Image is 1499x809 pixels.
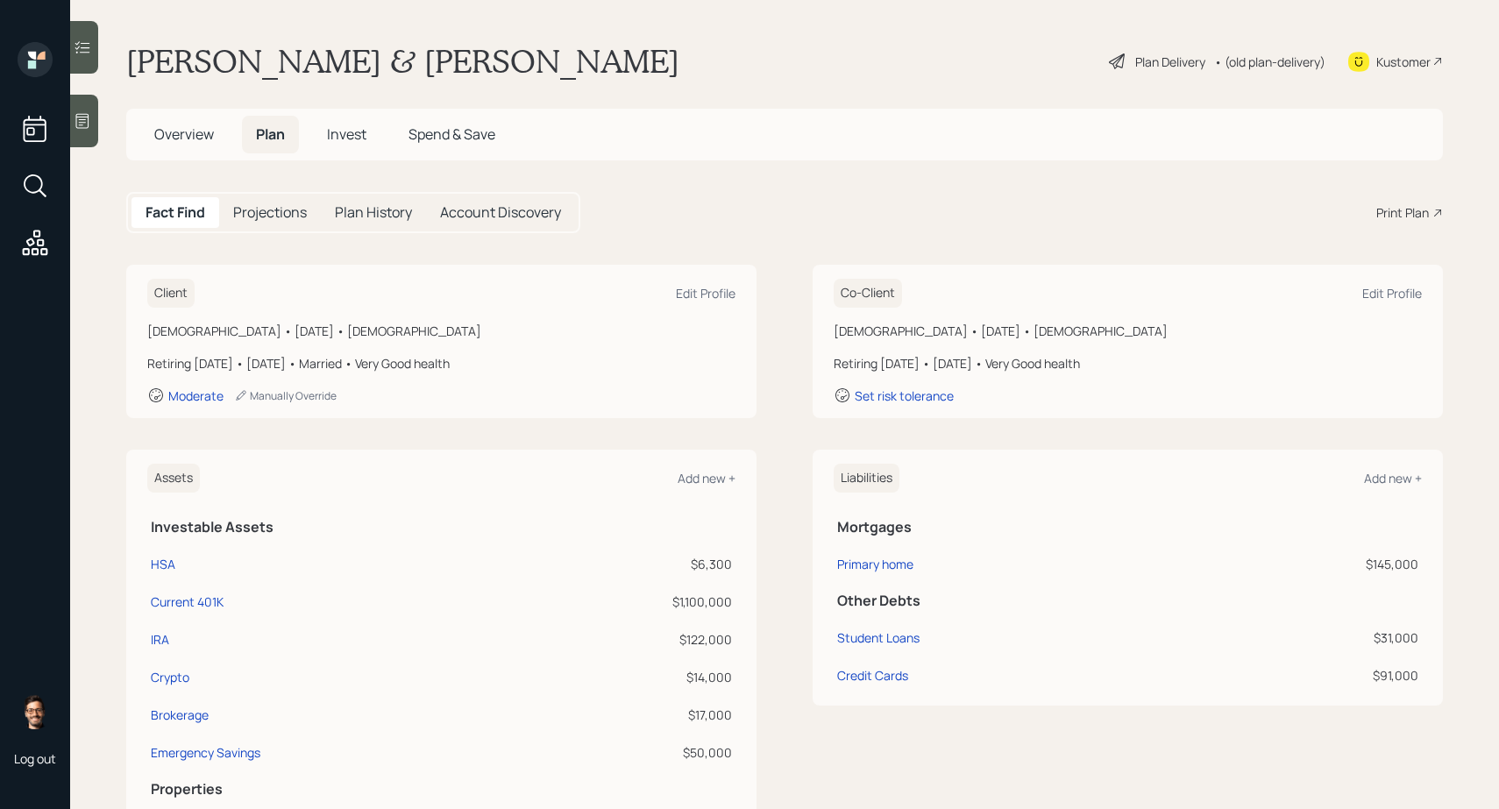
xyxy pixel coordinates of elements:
[837,555,913,573] div: Primary home
[151,555,175,573] div: HSA
[256,124,285,144] span: Plan
[151,593,224,611] div: Current 401K
[837,519,1418,536] h5: Mortgages
[678,470,735,486] div: Add new +
[525,555,732,573] div: $6,300
[855,387,954,404] div: Set risk tolerance
[525,630,732,649] div: $122,000
[146,204,205,221] h5: Fact Find
[335,204,412,221] h5: Plan History
[834,279,902,308] h6: Co-Client
[151,781,732,798] h5: Properties
[1190,666,1418,685] div: $91,000
[525,593,732,611] div: $1,100,000
[147,464,200,493] h6: Assets
[1135,53,1205,71] div: Plan Delivery
[154,124,214,144] span: Overview
[327,124,366,144] span: Invest
[126,42,679,81] h1: [PERSON_NAME] & [PERSON_NAME]
[837,593,1418,609] h5: Other Debts
[151,519,732,536] h5: Investable Assets
[440,204,561,221] h5: Account Discovery
[1190,555,1418,573] div: $145,000
[676,285,735,302] div: Edit Profile
[1362,285,1422,302] div: Edit Profile
[834,464,899,493] h6: Liabilities
[14,750,56,767] div: Log out
[147,322,735,340] div: [DEMOGRAPHIC_DATA] • [DATE] • [DEMOGRAPHIC_DATA]
[525,743,732,762] div: $50,000
[837,666,908,685] div: Credit Cards
[151,630,169,649] div: IRA
[168,387,224,404] div: Moderate
[834,322,1422,340] div: [DEMOGRAPHIC_DATA] • [DATE] • [DEMOGRAPHIC_DATA]
[1190,628,1418,647] div: $31,000
[1364,470,1422,486] div: Add new +
[151,706,209,724] div: Brokerage
[18,694,53,729] img: sami-boghos-headshot.png
[147,279,195,308] h6: Client
[525,668,732,686] div: $14,000
[1376,203,1429,222] div: Print Plan
[233,204,307,221] h5: Projections
[147,354,735,373] div: Retiring [DATE] • [DATE] • Married • Very Good health
[525,706,732,724] div: $17,000
[834,354,1422,373] div: Retiring [DATE] • [DATE] • Very Good health
[408,124,495,144] span: Spend & Save
[1214,53,1325,71] div: • (old plan-delivery)
[151,743,260,762] div: Emergency Savings
[1376,53,1431,71] div: Kustomer
[151,668,189,686] div: Crypto
[234,388,337,403] div: Manually Override
[837,628,920,647] div: Student Loans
